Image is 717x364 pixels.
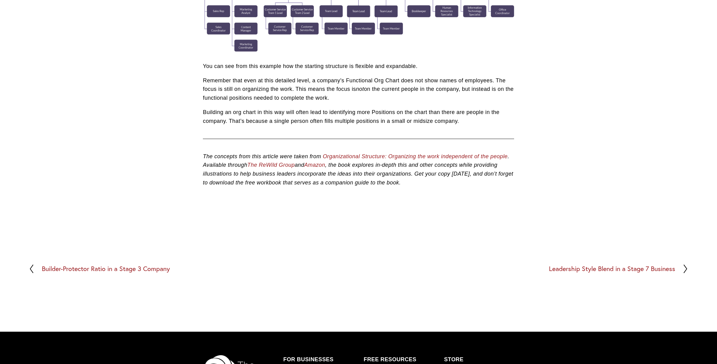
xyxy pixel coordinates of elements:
a: The ReWild Group [247,162,295,168]
em: and [295,162,304,168]
a: Organizational Structure: Organizing the work independent of the people [323,153,508,159]
strong: FOR BUSINESSES [283,356,334,362]
a: Amazon [304,162,325,168]
a: FREE RESOURCES [364,355,416,364]
em: not [356,86,364,92]
a: STORE [444,355,463,364]
p: You can see from this example how the starting structure is flexible and expandable. [203,62,514,71]
a: FOR BUSINESSES [283,355,334,364]
h2: Leadership Style Blend in a Stage 7 Business [549,266,675,272]
p: Remember that even at this detailed level, a company’s Functional Org Chart does not show names o... [203,76,514,102]
h2: Builder-Protector Ratio in a Stage 3 Company [42,266,170,272]
a: Builder-Protector Ratio in a Stage 3 Company [29,264,170,274]
strong: STORE [444,356,463,362]
em: The concepts from this article were taken from [203,153,321,159]
a: Leadership Style Blend in a Stage 7 Business [549,264,688,274]
p: Building an org chart in this way will often lead to identifying more Positions on the chart than... [203,108,514,126]
strong: FREE RESOURCES [364,356,416,362]
em: , the book explores in-depth this and other concepts while providing illustrations to help busine... [203,162,515,186]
